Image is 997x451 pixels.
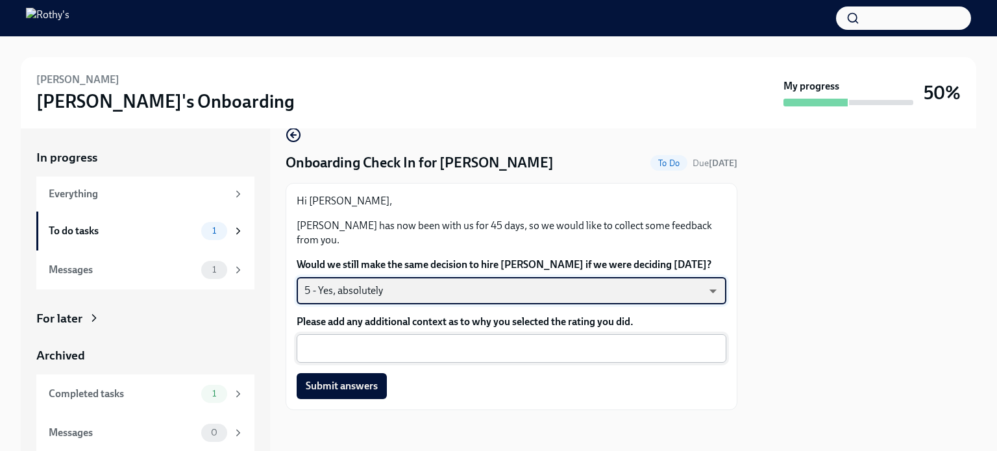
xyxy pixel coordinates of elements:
[36,73,119,87] h6: [PERSON_NAME]
[297,373,387,399] button: Submit answers
[49,387,196,401] div: Completed tasks
[36,212,254,250] a: To do tasks1
[26,8,69,29] img: Rothy's
[36,310,82,327] div: For later
[36,374,254,413] a: Completed tasks1
[36,347,254,364] a: Archived
[36,250,254,289] a: Messages1
[36,310,254,327] a: For later
[297,219,726,247] p: [PERSON_NAME] has now been with us for 45 days, so we would like to collect some feedback from you.
[693,158,737,169] span: Due
[204,226,224,236] span: 1
[306,380,378,393] span: Submit answers
[297,258,726,272] label: Would we still make the same decision to hire [PERSON_NAME] if we were deciding [DATE]?
[286,153,554,173] h4: Onboarding Check In for [PERSON_NAME]
[203,428,225,437] span: 0
[924,81,961,104] h3: 50%
[49,263,196,277] div: Messages
[297,315,726,329] label: Please add any additional context as to why you selected the rating you did.
[49,187,227,201] div: Everything
[36,149,254,166] a: In progress
[49,224,196,238] div: To do tasks
[297,194,726,208] p: Hi [PERSON_NAME],
[650,158,687,168] span: To Do
[49,426,196,440] div: Messages
[783,79,839,93] strong: My progress
[204,389,224,398] span: 1
[693,157,737,169] span: September 29th, 2025 09:00
[709,158,737,169] strong: [DATE]
[204,265,224,274] span: 1
[36,90,295,113] h3: [PERSON_NAME]'s Onboarding
[297,277,726,304] div: 5 - Yes, absolutely
[36,177,254,212] a: Everything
